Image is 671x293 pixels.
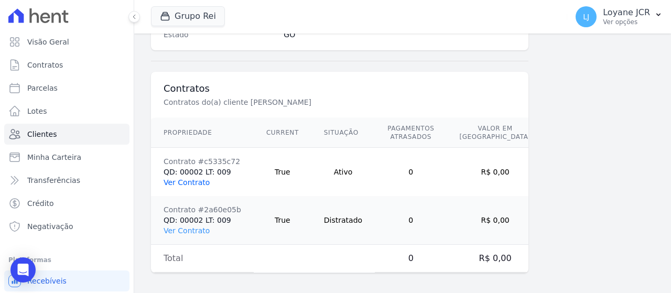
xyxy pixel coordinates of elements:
td: True [254,148,311,197]
td: R$ 0,00 [447,148,543,197]
span: Lotes [27,106,47,116]
h3: Contratos [164,82,516,95]
span: Negativação [27,221,73,232]
dt: Estado [164,29,275,40]
p: Ver opções [603,18,650,26]
a: Negativação [4,216,129,237]
span: Crédito [27,198,54,209]
td: R$ 0,00 [447,196,543,245]
td: 0 [375,245,447,273]
a: Minha Carteira [4,147,129,168]
td: Ativo [311,148,375,197]
div: Open Intercom Messenger [10,257,36,283]
a: Ver Contrato [164,226,210,235]
span: Transferências [27,175,80,186]
span: Contratos [27,60,63,70]
p: Loyane JCR [603,7,650,18]
div: Contrato #c5335c72 [164,156,241,167]
span: Parcelas [27,83,58,93]
a: Lotes [4,101,129,122]
td: QD: 00002 LT: 009 [151,148,254,197]
td: 0 [375,148,447,197]
a: Transferências [4,170,129,191]
td: Distratado [311,196,375,245]
button: LJ Loyane JCR Ver opções [567,2,671,31]
td: 0 [375,196,447,245]
td: True [254,196,311,245]
a: Recebíveis [4,270,129,291]
a: Visão Geral [4,31,129,52]
a: Contratos [4,55,129,75]
div: Plataformas [8,254,125,266]
span: Visão Geral [27,37,69,47]
th: Valor em [GEOGRAPHIC_DATA] [447,118,543,148]
button: Grupo Rei [151,6,225,26]
span: Clientes [27,129,57,139]
span: Recebíveis [27,276,67,286]
th: Current [254,118,311,148]
dd: GO [284,29,516,40]
th: Situação [311,118,375,148]
td: QD: 00002 LT: 009 [151,196,254,245]
div: Contrato #2a60e05b [164,204,241,215]
a: Clientes [4,124,129,145]
a: Crédito [4,193,129,214]
p: Contratos do(a) cliente [PERSON_NAME] [164,97,516,107]
th: Propriedade [151,118,254,148]
span: Minha Carteira [27,152,81,162]
a: Parcelas [4,78,129,99]
span: LJ [583,13,589,20]
td: R$ 0,00 [447,245,543,273]
a: Ver Contrato [164,178,210,187]
th: Pagamentos Atrasados [375,118,447,148]
td: Total [151,245,254,273]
